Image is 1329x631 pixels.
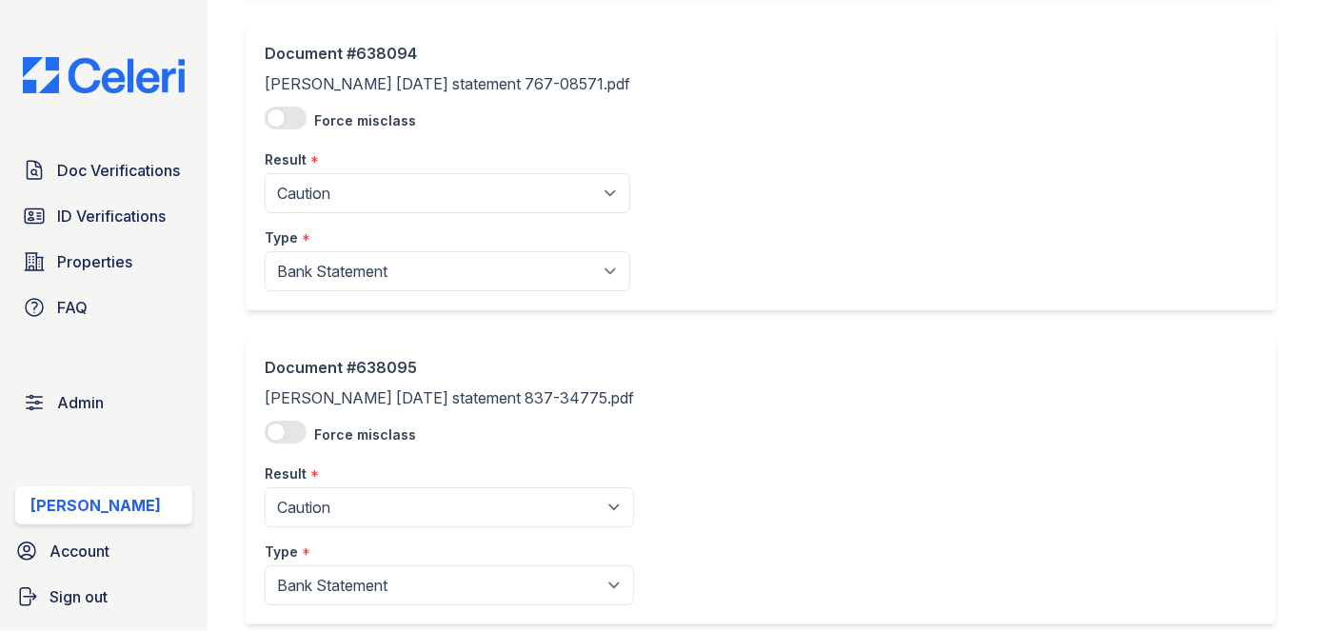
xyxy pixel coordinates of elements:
div: [PERSON_NAME] [30,494,161,517]
a: Admin [15,384,192,422]
label: Result [265,464,307,483]
div: Document #638095 [265,356,634,379]
a: FAQ [15,288,192,326]
span: Doc Verifications [57,159,180,182]
div: Document #638094 [265,42,630,65]
a: Account [8,532,200,570]
span: FAQ [57,296,88,319]
label: Result [265,150,307,169]
span: Properties [57,250,132,273]
a: Sign out [8,578,200,616]
div: [PERSON_NAME] [DATE] statement 767-08571.pdf [265,42,630,291]
a: Properties [15,243,192,281]
span: Sign out [50,585,108,608]
label: Type [265,542,298,562]
label: Force misclass [314,425,416,444]
span: Account [50,540,109,562]
div: [PERSON_NAME] [DATE] statement 837-34775.pdf [265,356,634,605]
span: Admin [57,391,104,414]
label: Type [265,228,298,247]
a: ID Verifications [15,197,192,235]
label: Force misclass [314,111,416,130]
img: CE_Logo_Blue-a8612792a0a2168367f1c8372b55b34899dd931a85d93a1a3d3e32e68fde9ad4.png [8,57,200,93]
span: ID Verifications [57,205,166,227]
a: Doc Verifications [15,151,192,189]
